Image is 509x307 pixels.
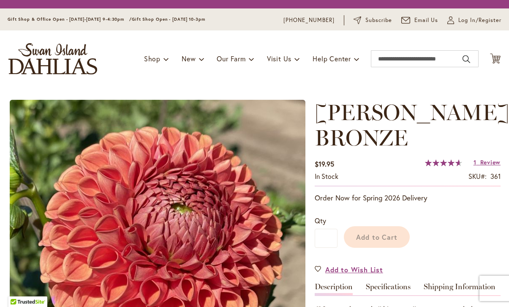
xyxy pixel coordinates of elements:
[468,172,487,181] strong: SKU
[315,159,334,168] span: $19.95
[474,158,476,166] span: 1
[458,16,501,25] span: Log In/Register
[315,216,326,225] span: Qty
[474,158,501,166] a: 1 Review
[490,172,501,181] div: 361
[315,193,501,203] p: Order Now for Spring 2026 Delivery
[424,283,495,295] a: Shipping Information
[144,54,161,63] span: Shop
[365,16,392,25] span: Subscribe
[267,54,291,63] span: Visit Us
[8,43,97,74] a: store logo
[283,16,335,25] a: [PHONE_NUMBER]
[8,16,132,22] span: Gift Shop & Office Open - [DATE]-[DATE] 9-4:30pm /
[315,283,353,295] a: Description
[217,54,245,63] span: Our Farm
[132,16,205,22] span: Gift Shop Open - [DATE] 10-3pm
[354,16,392,25] a: Subscribe
[401,16,438,25] a: Email Us
[425,159,462,166] div: 93%
[414,16,438,25] span: Email Us
[315,265,383,274] a: Add to Wish List
[315,172,338,181] div: Availability
[182,54,196,63] span: New
[480,158,501,166] span: Review
[325,265,383,274] span: Add to Wish List
[313,54,351,63] span: Help Center
[366,283,411,295] a: Specifications
[447,16,501,25] a: Log In/Register
[315,172,338,181] span: In stock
